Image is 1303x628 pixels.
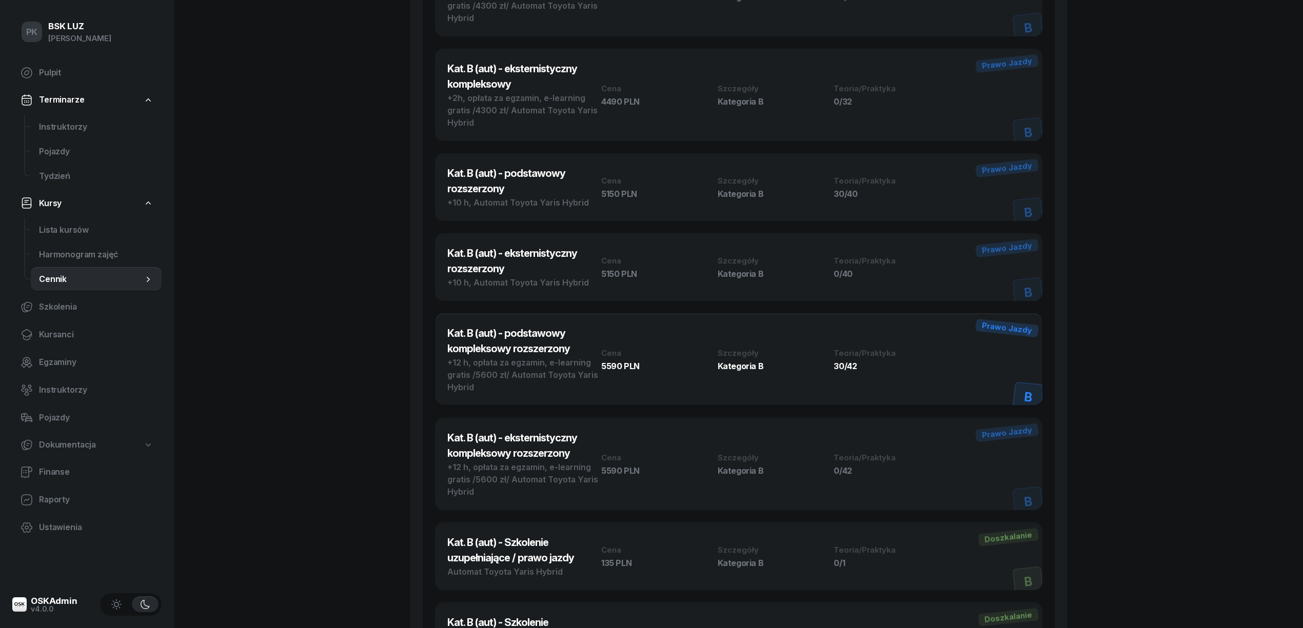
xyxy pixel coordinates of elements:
button: B [1012,381,1044,413]
div: Prawo Jazdy [975,319,1039,338]
div: 4490 PLN [601,97,712,106]
div: v4.0.0 [31,605,77,613]
button: Kat. B (aut) - podstawowy rozszerzony+10 h, Automat Toyota Yaris HybridCena5150 PLNSzczegółyKateg... [435,153,1042,221]
div: 5590 PLN [601,467,712,475]
span: Pulpit [39,66,153,79]
span: Tydzień [39,170,153,183]
span: Finanse [39,465,153,479]
span: Instruktorzy [39,120,153,134]
div: B [1019,491,1037,513]
div: OSKAdmin [31,597,77,605]
a: Kursy [12,192,162,215]
span: PK [26,28,38,36]
span: Egzaminy [39,356,153,369]
button: Kat. B (aut) - Szkolenie uzupełniające / prawo jazdyAutomat Toyota Yaris HybridCena135 PLNSzczegó... [435,522,1042,590]
span: Cennik [39,273,143,286]
a: Cennik [31,267,162,292]
span: Pojazdy [39,145,153,158]
div: B [1019,571,1037,593]
div: 0/42 [834,467,944,475]
a: Szkolenia [12,295,162,319]
a: Pulpit [12,60,162,85]
h3: Kat. B (aut) - Szkolenie uzupełniające / prawo jazdy [447,535,601,565]
div: B [1019,386,1037,408]
a: Harmonogram zajęć [31,242,162,267]
div: +12 h, opłata za egzamin, e-learning gratis /5600 zł/ Automat Toyota Yaris Hybrid [447,356,601,393]
a: Pojazdy [12,406,162,430]
span: Szkolenia [39,300,153,314]
div: Doszkalanie [978,608,1039,626]
a: Lista kursów [31,218,162,242]
a: Dokumentacja [12,433,162,457]
div: 0/1 [834,559,944,567]
button: B [1012,197,1044,229]
h3: Kat. B (aut) - eksternistyczny rozszerzony [447,246,601,276]
div: Prawo Jazdy [975,159,1039,178]
div: B [1019,121,1037,144]
div: +12 h, opłata za egzamin, e-learning gratis /5600 zł/ Automat Toyota Yaris Hybrid [447,461,601,498]
div: 5590 PLN [601,362,712,370]
div: Automat Toyota Yaris Hybrid [447,565,601,578]
div: +10 h, Automat Toyota Yaris Hybrid [447,196,601,209]
h3: Kat. B (aut) - podstawowy kompleksowy rozszerzony [447,326,601,356]
div: 135 PLN [601,559,712,567]
a: Terminarze [12,88,162,112]
h3: Kat. B (aut) - eksternistyczny kompleksowy rozszerzony [447,430,601,461]
div: Kategoria B [718,467,828,475]
div: Kategoria B [718,362,828,370]
button: Kat. B (aut) - podstawowy kompleksowy rozszerzony+12 h, opłata za egzamin, e-learning gratis /560... [435,313,1042,406]
div: Kategoria B [718,559,828,567]
button: B [1012,486,1044,518]
div: 0/32 [834,97,944,106]
h3: Kat. B (aut) - eksternistyczny kompleksowy [447,61,601,92]
a: Tydzień [31,164,162,189]
h3: Kat. B (aut) - podstawowy rozszerzony [447,166,601,196]
div: [PERSON_NAME] [48,32,111,45]
a: Raporty [12,488,162,512]
a: Egzaminy [12,350,162,375]
div: Prawo Jazdy [975,239,1039,258]
img: logo-xs@2x.png [12,597,27,612]
div: 0/40 [834,270,944,278]
div: Kategoria B [718,190,828,198]
span: Dokumentacja [39,438,96,452]
span: Kursanci [39,328,153,341]
a: Ustawienia [12,515,162,540]
div: BSK LUZ [48,22,111,31]
a: Kursanci [12,322,162,347]
div: B [1019,17,1037,39]
a: Instruktorzy [31,115,162,139]
a: Pojazdy [31,139,162,164]
div: 30/42 [834,362,944,370]
div: Kategoria B [718,97,828,106]
button: B [1012,117,1044,149]
button: Kat. B (aut) - eksternistyczny kompleksowy+2h, opłata za egzamin, e-learning gratis /4300 zł/ Aut... [435,49,1042,141]
div: Prawo Jazdy [975,423,1039,442]
a: Instruktorzy [12,378,162,402]
a: Finanse [12,460,162,484]
div: Kategoria B [718,270,828,278]
span: Kursy [39,197,62,210]
div: 5150 PLN [601,190,712,198]
div: 5150 PLN [601,270,712,278]
span: Lista kursów [39,224,153,237]
div: 30/40 [834,190,944,198]
button: B [1012,277,1044,309]
div: Doszkalanie [978,528,1039,546]
button: B [1012,566,1044,598]
span: Ustawienia [39,521,153,534]
span: Pojazdy [39,411,153,424]
div: +10 h, Automat Toyota Yaris Hybrid [447,276,601,289]
span: Terminarze [39,93,84,107]
div: B [1019,201,1037,224]
div: +2h, opłata za egzamin, e-learning gratis /4300 zł/ Automat Toyota Yaris Hybrid [447,92,601,129]
button: B [1012,12,1044,44]
button: Kat. B (aut) - eksternistyczny rozszerzony+10 h, Automat Toyota Yaris HybridCena5150 PLNSzczegóły... [435,233,1042,301]
button: Kat. B (aut) - eksternistyczny kompleksowy rozszerzony+12 h, opłata za egzamin, e-learning gratis... [435,418,1042,510]
span: Raporty [39,493,153,507]
span: Instruktorzy [39,383,153,397]
div: B [1019,281,1037,303]
span: Harmonogram zajęć [39,248,153,261]
div: Prawo Jazdy [975,54,1039,73]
